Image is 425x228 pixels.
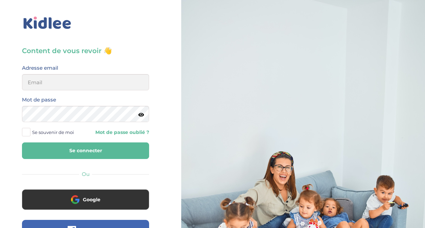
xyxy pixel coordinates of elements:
[22,142,149,159] button: Se connecter
[32,128,74,137] span: Se souvenir de moi
[22,15,73,31] img: logo_kidlee_bleu
[91,129,149,136] a: Mot de passe oublié ?
[22,95,56,104] label: Mot de passe
[83,196,100,203] span: Google
[71,195,79,204] img: google.png
[22,74,149,90] input: Email
[82,171,90,177] span: Ou
[22,64,58,72] label: Adresse email
[22,189,149,210] button: Google
[22,46,149,55] h3: Content de vous revoir 👋
[22,201,149,207] a: Google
